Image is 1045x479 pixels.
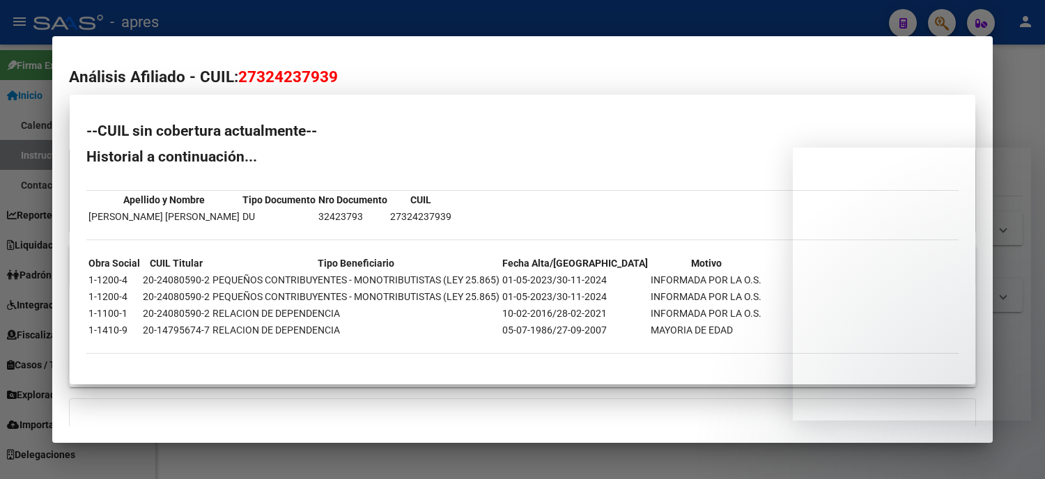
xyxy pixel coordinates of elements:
h2: Análisis Afiliado - CUIL: [69,65,976,89]
th: Motivo [650,256,762,271]
td: INFORMADA POR LA O.S. [650,272,762,288]
h2: Historial a continuación... [86,150,959,164]
td: 20-24080590-2 [142,289,210,304]
td: PEQUEÑOS CONTRIBUYENTES - MONOTRIBUTISTAS (LEY 25.865) [212,289,500,304]
iframe: Intercom live chat mensaje [793,148,1031,421]
td: 20-24080590-2 [142,306,210,321]
td: 27324237939 [389,209,452,224]
strong: ESTE CUIL NO EXISTE EN EL PADRÓN ÁGIL (padrón de permisos y liquidaciones) [69,123,444,135]
th: Apellido y Nombre [88,192,240,207]
td: 01-05-2023/30-11-2024 [502,289,649,304]
div: Datos de Empadronamiento [69,287,976,387]
th: Fecha Alta/[GEOGRAPHIC_DATA] [502,256,649,271]
td: 10-02-2016/28-02-2021 [502,306,649,321]
td: 05-07-1986/27-09-2007 [502,322,649,338]
td: 20-24080590-2 [142,272,210,288]
td: 01-05-2023/30-11-2024 [502,272,649,288]
td: RELACION DE DEPENDENCIA [212,306,500,321]
td: 32423793 [318,209,388,224]
th: Nro Documento [318,192,388,207]
td: INFORMADA POR LA O.S. [650,306,762,321]
td: 1-1200-4 [88,272,141,288]
td: PEQUEÑOS CONTRIBUYENTES - MONOTRIBUTISTAS (LEY 25.865) [212,272,500,288]
td: 20-14795674-7 [142,322,210,338]
th: CUIL [389,192,452,207]
td: 1-1100-1 [88,306,141,321]
h2: --CUIL sin cobertura actualmente-- [86,124,959,138]
h3: Información Prestacional: [86,424,959,441]
td: DU [242,209,316,224]
td: MAYORIA DE EDAD [650,322,762,338]
th: Obra Social [88,256,141,271]
td: INFORMADA POR LA O.S. [650,289,762,304]
span: 27324237939 [238,68,338,86]
td: RELACION DE DEPENDENCIA [212,322,500,338]
td: [PERSON_NAME] [PERSON_NAME] [88,209,240,224]
strong: DATOS ARCA: [69,105,135,118]
td: 1-1200-4 [88,289,141,304]
th: Tipo Beneficiario [212,256,500,271]
th: CUIL Titular [142,256,210,271]
th: Tipo Documento [242,192,316,207]
iframe: Intercom live chat [998,432,1031,465]
td: 1-1410-9 [88,322,141,338]
span: [PERSON_NAME] [PERSON_NAME] [69,105,298,118]
mat-expansion-panel-header: Datos de Empadronamiento [69,245,976,287]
